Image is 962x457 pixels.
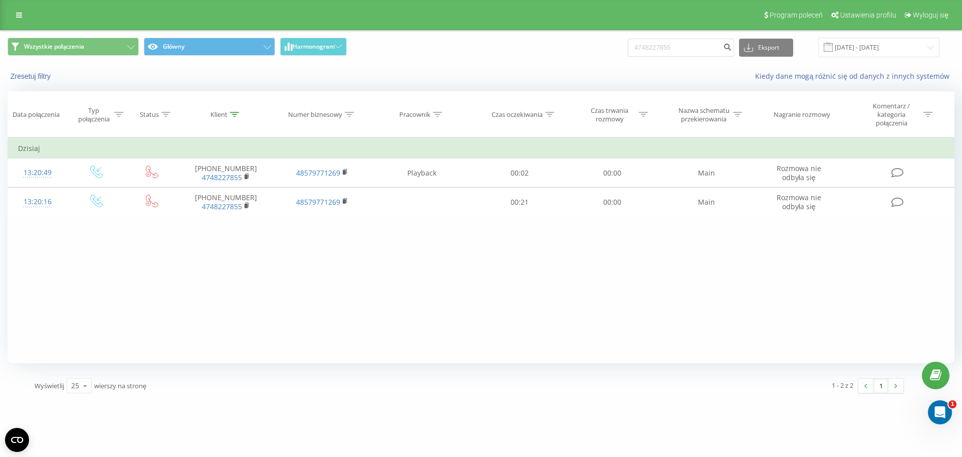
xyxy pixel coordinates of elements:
td: [PHONE_NUMBER] [178,159,274,188]
a: 48579771269 [296,197,340,207]
span: Ustawienia profilu [840,11,896,19]
div: Czas oczekiwania [492,110,543,119]
div: Typ połączenia [76,106,112,123]
span: Wszystkie połączenia [24,43,84,51]
div: 13:20:16 [18,192,57,212]
span: Wyloguj się [913,11,948,19]
div: Czas trwania rozmowy [583,106,636,123]
div: 1 - 2 z 2 [832,380,853,390]
a: Kiedy dane mogą różnić się od danych z innych systemów [755,71,954,81]
input: Wyszukiwanie według numeru [628,39,734,57]
span: Rozmowa nie odbyła się [777,164,821,182]
button: Zresetuj filtry [8,72,56,81]
td: 00:02 [473,159,566,188]
div: Nagranie rozmowy [774,110,830,119]
td: 00:00 [566,188,658,217]
span: wierszy na stronę [94,381,146,390]
div: 13:20:49 [18,163,57,183]
td: [PHONE_NUMBER] [178,188,274,217]
div: Klient [210,110,227,119]
td: Main [658,188,755,217]
div: Status [140,110,159,119]
button: Wszystkie połączenia [8,38,139,56]
div: Pracownik [399,110,430,119]
a: 1 [873,379,888,393]
div: Data połączenia [13,110,60,119]
a: 48579771269 [296,168,340,178]
td: Playback [370,159,473,188]
div: Numer biznesowy [288,110,342,119]
a: 4748227855 [202,202,242,211]
iframe: Intercom live chat [928,400,952,424]
td: 00:21 [473,188,566,217]
div: 25 [71,381,79,391]
button: Open CMP widget [5,428,29,452]
button: Harmonogram [280,38,347,56]
td: Main [658,159,755,188]
span: Rozmowa nie odbyła się [777,193,821,211]
span: Harmonogram [293,43,335,50]
span: 1 [948,400,956,408]
div: Nazwa schematu przekierowania [677,106,731,123]
a: 4748227855 [202,173,242,182]
td: 00:00 [566,159,658,188]
button: Eksport [739,39,793,57]
div: Komentarz / kategoria połączenia [862,102,921,127]
span: Wyświetlij [35,381,64,390]
span: Program poleceń [770,11,823,19]
td: Dzisiaj [8,138,954,159]
button: Główny [144,38,275,56]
